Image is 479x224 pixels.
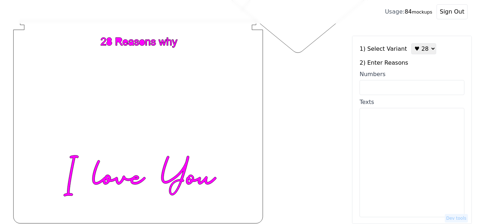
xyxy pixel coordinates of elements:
div: 84 [385,8,432,16]
button: Dev tools [445,214,468,223]
div: Texts [360,98,464,106]
div: Numbers [360,70,464,79]
span: Usage: [385,8,404,15]
button: Sign Out [437,4,468,19]
label: 2) Enter Reasons [360,59,464,67]
textarea: Texts [360,108,464,217]
small: mockups [412,9,432,15]
input: Numbers [360,80,464,95]
label: 1) Select Variant [360,45,407,53]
